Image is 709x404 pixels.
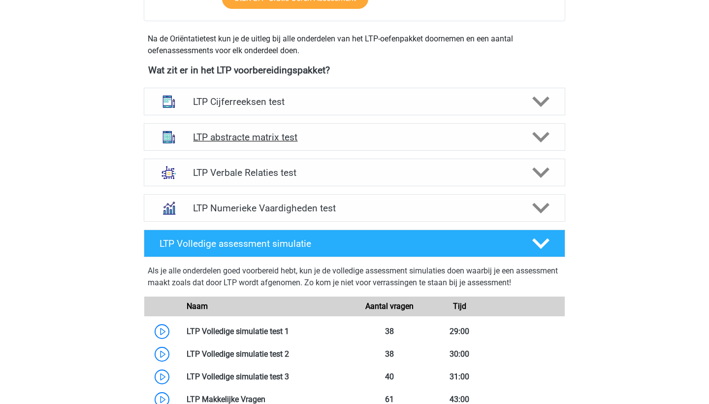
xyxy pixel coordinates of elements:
[179,348,354,360] div: LTP Volledige simulatie test 2
[148,265,561,293] div: Als je alle onderdelen goed voorbereid hebt, kun je de volledige assessment simulaties doen waarb...
[179,301,354,312] div: Naam
[193,132,516,143] h4: LTP abstracte matrix test
[148,65,561,76] h4: Wat zit er in het LTP voorbereidingspakket?
[354,301,424,312] div: Aantal vragen
[160,238,516,249] h4: LTP Volledige assessment simulatie
[156,160,182,185] img: analogieen
[193,167,516,178] h4: LTP Verbale Relaties test
[156,124,182,150] img: abstracte matrices
[140,230,569,257] a: LTP Volledige assessment simulatie
[156,89,182,114] img: cijferreeksen
[179,326,354,337] div: LTP Volledige simulatie test 1
[193,96,516,107] h4: LTP Cijferreeksen test
[193,202,516,214] h4: LTP Numerieke Vaardigheden test
[156,195,182,221] img: numeriek redeneren
[140,194,569,222] a: numeriek redeneren LTP Numerieke Vaardigheden test
[424,301,494,312] div: Tijd
[140,123,569,151] a: abstracte matrices LTP abstracte matrix test
[140,159,569,186] a: analogieen LTP Verbale Relaties test
[179,371,354,383] div: LTP Volledige simulatie test 3
[140,88,569,115] a: cijferreeksen LTP Cijferreeksen test
[144,33,565,57] div: Na de Oriëntatietest kun je de uitleg bij alle onderdelen van het LTP-oefenpakket doornemen en ee...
